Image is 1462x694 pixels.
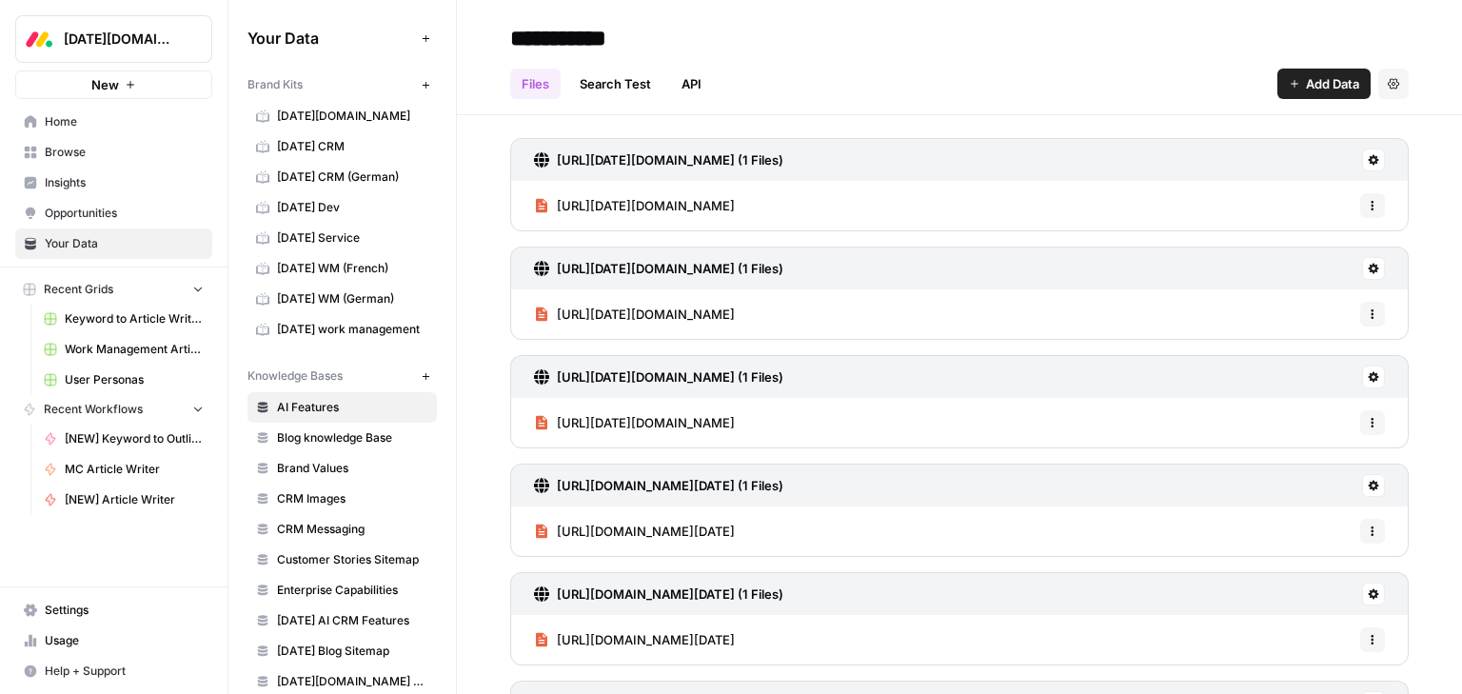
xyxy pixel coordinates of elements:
[45,663,204,680] span: Help + Support
[277,290,428,307] span: [DATE] WM (German)
[247,423,437,453] a: Blog knowledge Base
[277,460,428,477] span: Brand Values
[45,174,204,191] span: Insights
[65,491,204,508] span: [NEW] Article Writer
[15,198,212,228] a: Opportunities
[534,181,735,230] a: [URL][DATE][DOMAIN_NAME]
[15,15,212,63] button: Workspace: Monday.com
[247,484,437,514] a: CRM Images
[534,356,783,398] a: [URL][DATE][DOMAIN_NAME] (1 Files)
[247,253,437,284] a: [DATE] WM (French)
[247,284,437,314] a: [DATE] WM (German)
[247,545,437,575] a: Customer Stories Sitemap
[277,229,428,247] span: [DATE] Service
[247,605,437,636] a: [DATE] AI CRM Features
[247,27,414,50] span: Your Data
[247,76,303,93] span: Brand Kits
[534,465,783,506] a: [URL][DOMAIN_NAME][DATE] (1 Files)
[65,371,204,388] span: User Personas
[247,575,437,605] a: Enterprise Capabilities
[277,429,428,446] span: Blog knowledge Base
[557,259,783,278] h3: [URL][DATE][DOMAIN_NAME] (1 Files)
[277,321,428,338] span: [DATE] work management
[277,551,428,568] span: Customer Stories Sitemap
[91,75,119,94] span: New
[65,430,204,447] span: [NEW] Keyword to Outline
[15,107,212,137] a: Home
[45,205,204,222] span: Opportunities
[277,673,428,690] span: [DATE][DOMAIN_NAME] AI offering
[65,341,204,358] span: Work Management Article Grid
[15,625,212,656] a: Usage
[15,228,212,259] a: Your Data
[557,413,735,432] span: [URL][DATE][DOMAIN_NAME]
[35,304,212,334] a: Keyword to Article Writer Grid
[35,365,212,395] a: User Personas
[277,490,428,507] span: CRM Images
[45,144,204,161] span: Browse
[534,398,735,447] a: [URL][DATE][DOMAIN_NAME]
[35,334,212,365] a: Work Management Article Grid
[277,582,428,599] span: Enterprise Capabilities
[15,70,212,99] button: New
[277,260,428,277] span: [DATE] WM (French)
[557,196,735,215] span: [URL][DATE][DOMAIN_NAME]
[247,636,437,666] a: [DATE] Blog Sitemap
[22,22,56,56] img: Monday.com Logo
[557,585,783,604] h3: [URL][DOMAIN_NAME][DATE] (1 Files)
[247,101,437,131] a: [DATE][DOMAIN_NAME]
[568,69,662,99] a: Search Test
[247,192,437,223] a: [DATE] Dev
[15,137,212,168] a: Browse
[65,310,204,327] span: Keyword to Article Writer Grid
[557,630,735,649] span: [URL][DOMAIN_NAME][DATE]
[277,169,428,186] span: [DATE] CRM (German)
[35,485,212,515] a: [NEW] Article Writer
[557,305,735,324] span: [URL][DATE][DOMAIN_NAME]
[15,275,212,304] button: Recent Grids
[65,461,204,478] span: MC Article Writer
[534,615,735,664] a: [URL][DOMAIN_NAME][DATE]
[15,395,212,424] button: Recent Workflows
[15,595,212,625] a: Settings
[534,573,783,615] a: [URL][DOMAIN_NAME][DATE] (1 Files)
[277,199,428,216] span: [DATE] Dev
[247,514,437,545] a: CRM Messaging
[247,314,437,345] a: [DATE] work management
[247,162,437,192] a: [DATE] CRM (German)
[557,367,783,387] h3: [URL][DATE][DOMAIN_NAME] (1 Files)
[247,453,437,484] a: Brand Values
[15,656,212,686] button: Help + Support
[510,69,561,99] a: Files
[45,113,204,130] span: Home
[534,289,735,339] a: [URL][DATE][DOMAIN_NAME]
[557,476,783,495] h3: [URL][DOMAIN_NAME][DATE] (1 Files)
[247,367,343,385] span: Knowledge Bases
[35,454,212,485] a: MC Article Writer
[64,30,179,49] span: [DATE][DOMAIN_NAME]
[35,424,212,454] a: [NEW] Keyword to Outline
[277,399,428,416] span: AI Features
[44,281,113,298] span: Recent Grids
[277,612,428,629] span: [DATE] AI CRM Features
[670,69,713,99] a: API
[557,150,783,169] h3: [URL][DATE][DOMAIN_NAME] (1 Files)
[247,131,437,162] a: [DATE] CRM
[557,522,735,541] span: [URL][DOMAIN_NAME][DATE]
[1277,69,1371,99] button: Add Data
[15,168,212,198] a: Insights
[277,138,428,155] span: [DATE] CRM
[277,108,428,125] span: [DATE][DOMAIN_NAME]
[45,632,204,649] span: Usage
[534,248,783,289] a: [URL][DATE][DOMAIN_NAME] (1 Files)
[247,392,437,423] a: AI Features
[277,521,428,538] span: CRM Messaging
[534,139,783,181] a: [URL][DATE][DOMAIN_NAME] (1 Files)
[247,223,437,253] a: [DATE] Service
[45,235,204,252] span: Your Data
[1306,74,1359,93] span: Add Data
[45,602,204,619] span: Settings
[534,506,735,556] a: [URL][DOMAIN_NAME][DATE]
[277,643,428,660] span: [DATE] Blog Sitemap
[44,401,143,418] span: Recent Workflows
